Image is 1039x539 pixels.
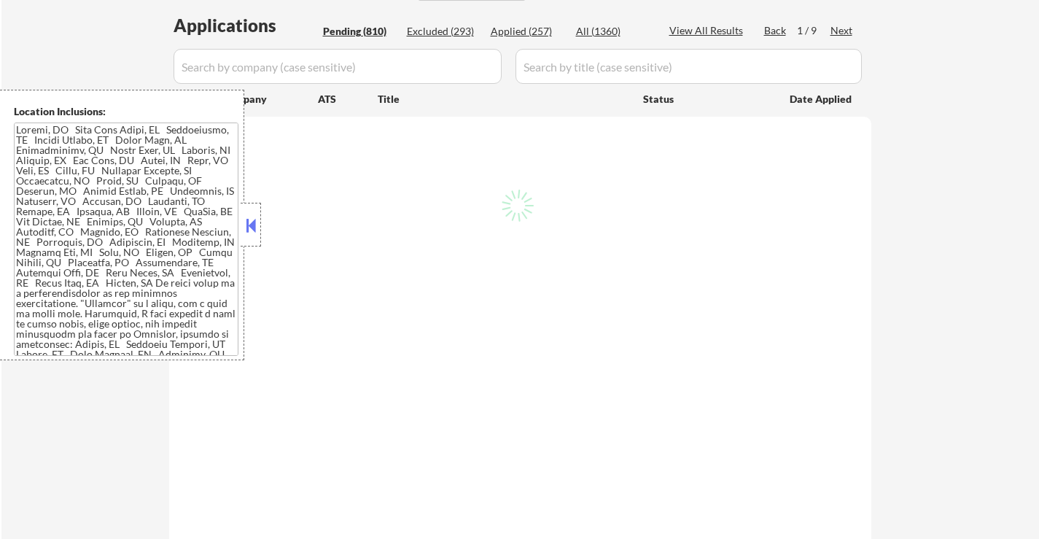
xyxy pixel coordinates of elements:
div: Status [643,85,768,112]
div: Date Applied [790,92,854,106]
div: Applications [174,17,318,34]
div: Company [222,92,318,106]
div: Title [378,92,629,106]
div: Applied (257) [491,24,564,39]
input: Search by title (case sensitive) [515,49,862,84]
div: Location Inclusions: [14,104,238,119]
div: All (1360) [576,24,649,39]
input: Search by company (case sensitive) [174,49,502,84]
div: Back [764,23,787,38]
div: Next [830,23,854,38]
div: ATS [318,92,378,106]
div: 1 / 9 [797,23,830,38]
div: View All Results [669,23,747,38]
div: Excluded (293) [407,24,480,39]
div: Pending (810) [323,24,396,39]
